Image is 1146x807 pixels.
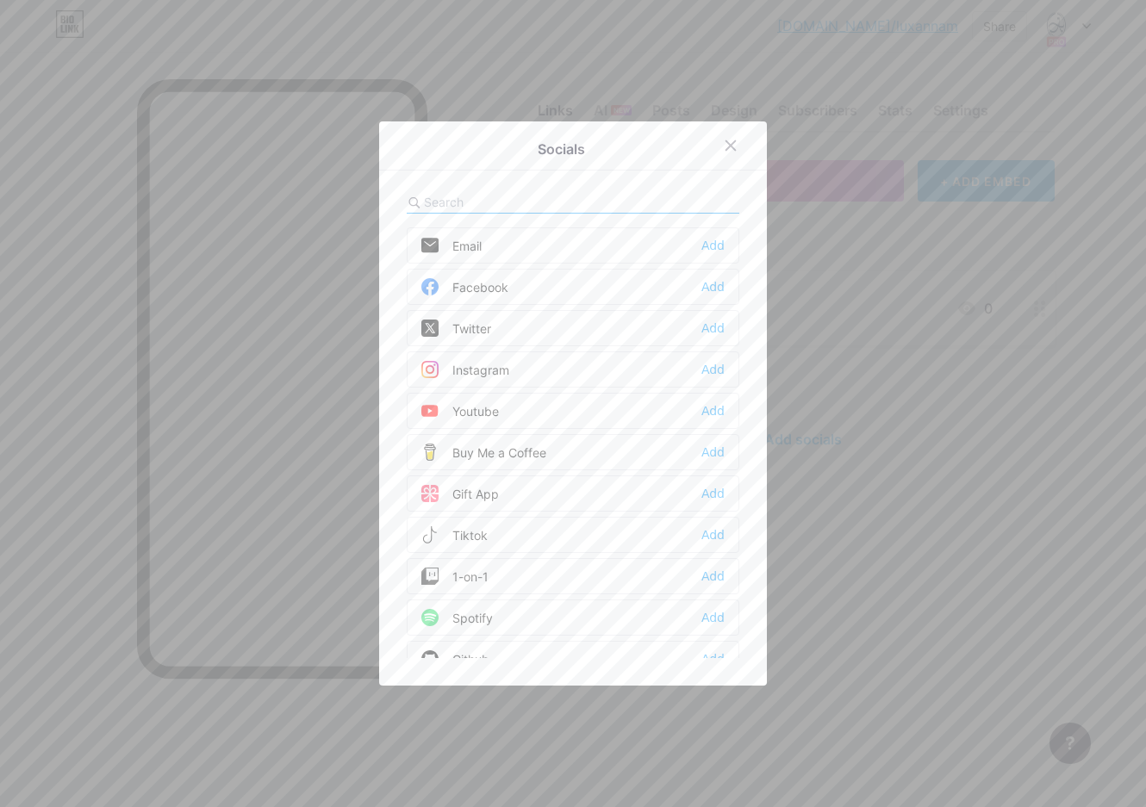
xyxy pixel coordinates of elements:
[421,237,482,254] div: Email
[421,650,489,667] div: Github
[421,278,508,295] div: Facebook
[701,320,725,337] div: Add
[421,609,493,626] div: Spotify
[701,361,725,378] div: Add
[424,193,614,211] input: Search
[701,444,725,461] div: Add
[701,485,725,502] div: Add
[421,402,499,419] div: Youtube
[701,568,725,585] div: Add
[701,609,725,626] div: Add
[421,485,499,502] div: Gift App
[421,568,489,585] div: 1-on-1
[421,320,491,337] div: Twitter
[701,402,725,419] div: Add
[538,139,585,159] div: Socials
[701,650,725,667] div: Add
[701,526,725,543] div: Add
[421,361,509,378] div: Instagram
[701,278,725,295] div: Add
[421,444,546,461] div: Buy Me a Coffee
[701,237,725,254] div: Add
[421,526,488,543] div: Tiktok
